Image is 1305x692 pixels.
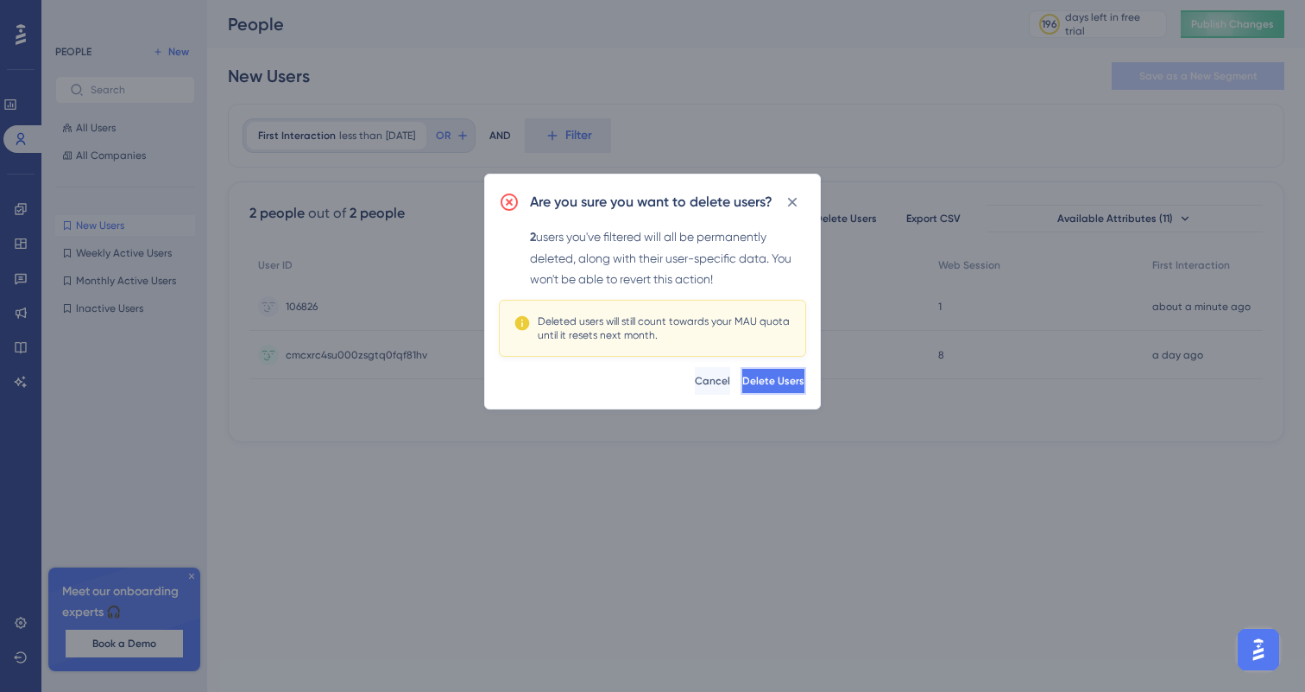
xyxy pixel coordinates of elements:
span: Cancel [695,374,730,388]
div: users you've filtered will all be permanently deleted, along with their user-specific data. You w... [530,226,806,289]
div: Deleted users will still count towards your MAU quota until it resets next month. [538,314,791,342]
h2: Are you sure you want to delete users? [530,192,772,213]
span: Delete Users [742,374,804,388]
span: 2 [530,230,536,244]
iframe: UserGuiding AI Assistant Launcher [1232,624,1284,676]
